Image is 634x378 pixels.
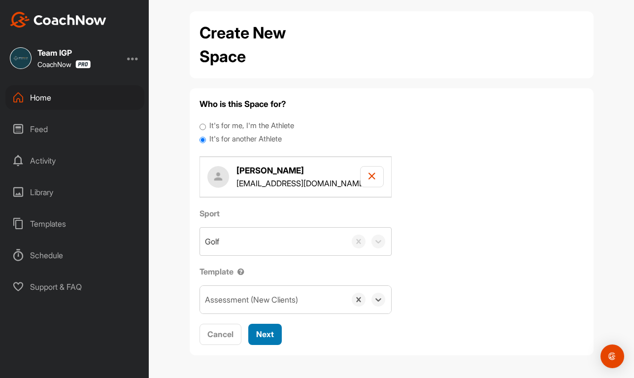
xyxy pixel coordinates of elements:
[10,47,32,69] img: square_9f93f7697f7b29552b29e1fde1a77364.jpg
[207,329,234,339] span: Cancel
[5,243,144,268] div: Schedule
[5,85,144,110] div: Home
[205,236,219,247] div: Golf
[37,49,91,57] div: Team IGP
[5,180,144,205] div: Library
[209,120,294,132] label: It's for me, I'm the Athlete
[10,12,106,28] img: CoachNow
[236,165,366,177] h4: [PERSON_NAME]
[5,211,144,236] div: Templates
[200,21,333,69] h2: Create New Space
[200,98,584,110] h4: Who is this Space for?
[200,207,392,219] label: Sport
[5,148,144,173] div: Activity
[200,324,241,345] button: Cancel
[5,117,144,141] div: Feed
[236,177,366,189] p: [EMAIL_ADDRESS][DOMAIN_NAME]
[75,60,91,69] img: CoachNow Pro
[5,275,144,299] div: Support & FAQ
[205,294,298,306] div: Assessment (New Clients)
[37,60,91,69] div: CoachNow
[256,329,274,339] span: Next
[209,134,282,145] label: It's for another Athlete
[200,266,392,277] label: Template
[601,344,624,368] div: Open Intercom Messenger
[248,324,282,345] button: Next
[207,166,229,188] img: user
